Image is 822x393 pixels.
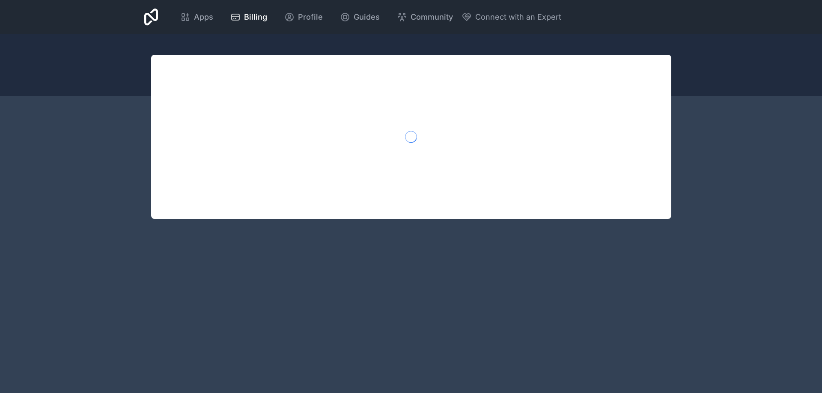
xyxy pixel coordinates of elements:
a: Guides [333,8,387,27]
span: Billing [244,11,267,23]
button: Connect with an Expert [462,11,561,23]
span: Profile [298,11,323,23]
span: Community [411,11,453,23]
a: Apps [173,8,220,27]
a: Community [390,8,460,27]
span: Apps [194,11,213,23]
span: Connect with an Expert [475,11,561,23]
span: Guides [354,11,380,23]
a: Profile [277,8,330,27]
a: Billing [223,8,274,27]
